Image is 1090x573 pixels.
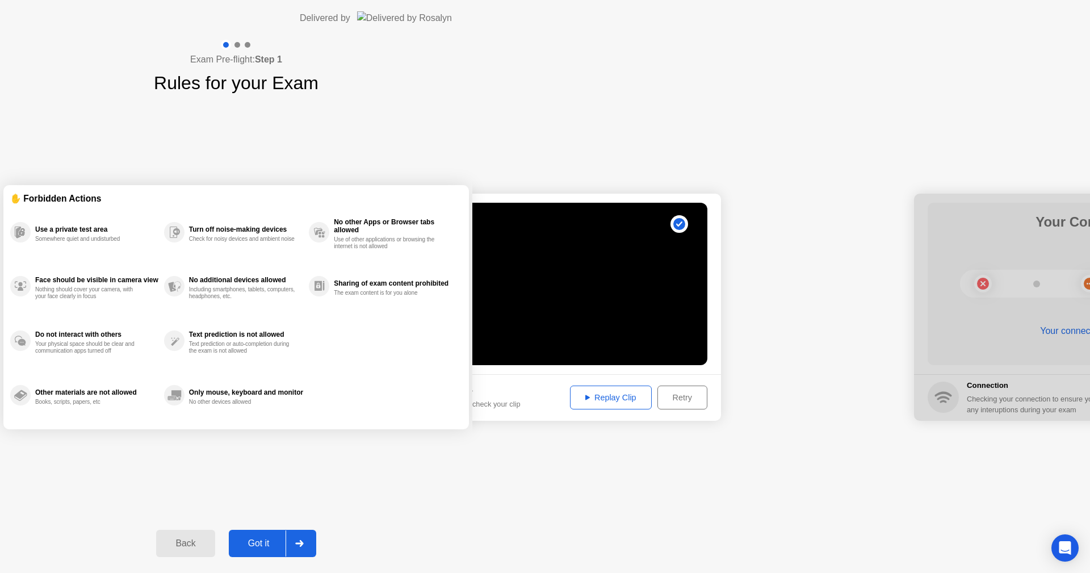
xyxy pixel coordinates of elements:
div: Use a private test area [35,225,158,233]
div: No other devices allowed [189,399,296,405]
div: Text prediction or auto-completion during the exam is not allowed [189,341,296,354]
div: Your physical space should be clear and communication apps turned off [35,341,142,354]
div: Use of other applications or browsing the internet is not allowed [334,236,441,250]
div: No other Apps or Browser tabs allowed [334,218,456,234]
img: Delivered by Rosalyn [357,11,452,24]
button: Back [156,530,215,557]
div: Somewhere quiet and undisturbed [35,236,142,242]
div: Delivered by [300,11,350,25]
div: Check for noisy devices and ambient noise [189,236,296,242]
div: Retry [661,393,703,402]
b: Step 1 [255,55,282,64]
div: Nothing should cover your camera, with your face clearly in focus [35,286,142,300]
div: Turn off noise-making devices [189,225,303,233]
div: The exam content is for you alone [334,290,441,296]
div: Open Intercom Messenger [1051,534,1079,562]
div: Only mouse, keyboard and monitor [189,388,303,396]
div: Sharing of exam content prohibited [334,279,456,287]
div: Including smartphones, tablets, computers, headphones, etc. [189,286,296,300]
div: Books, scripts, papers, etc [35,399,142,405]
h1: Rules for your Exam [154,69,318,97]
button: Got it [229,530,316,557]
button: Replay Clip [570,386,652,409]
div: Other materials are not allowed [35,388,158,396]
div: ✋ Forbidden Actions [10,192,462,205]
div: No additional devices allowed [189,276,303,284]
h4: Exam Pre-flight: [190,53,282,66]
div: Text prediction is not allowed [189,331,303,338]
div: Do not interact with others [35,331,158,338]
button: Retry [657,386,707,409]
div: Face should be visible in camera view [35,276,158,284]
div: Replay Clip [574,393,648,402]
div: Got it [232,538,286,549]
div: Back [160,538,211,549]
